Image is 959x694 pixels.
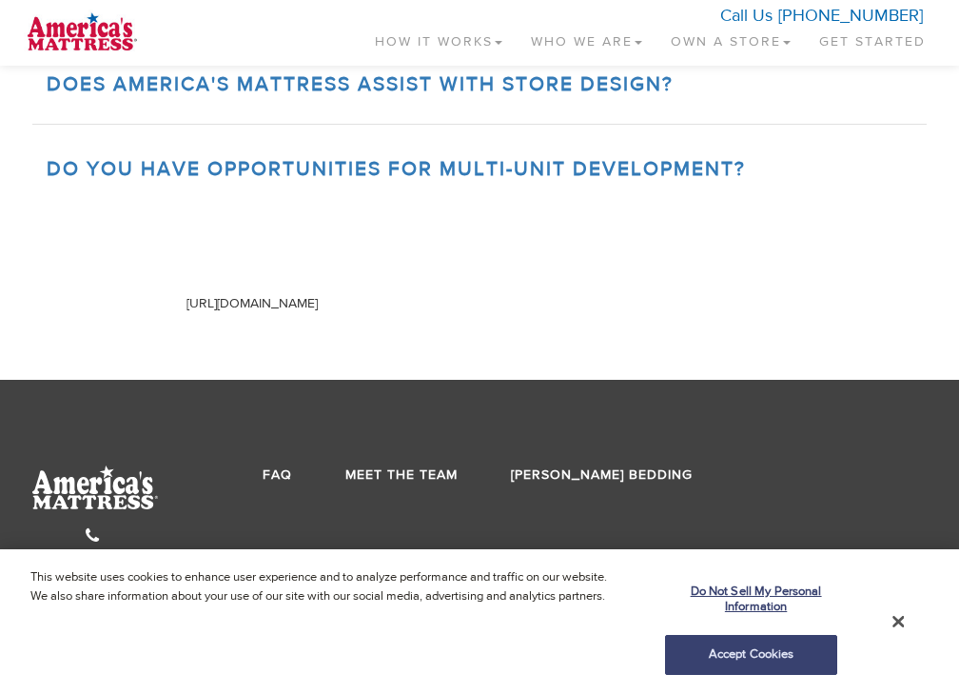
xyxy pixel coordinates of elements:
[361,10,517,66] a: How It Works
[19,10,146,57] img: logo
[30,568,627,605] p: This website uses cookies to enhance user experience and to analyze performance and traffic on ou...
[805,10,940,66] a: Get Started
[263,466,292,484] a: FAQ
[345,466,458,484] a: Meet the Team
[186,294,773,313] p: [URL][DOMAIN_NAME]
[517,10,656,66] a: Who We Are
[32,466,158,509] img: AmMat-Logo-White.svg
[511,466,693,484] a: [PERSON_NAME] Bedding
[665,573,837,625] button: Do Not Sell My Personal Information
[32,525,177,572] a: [PHONE_NUMBER]
[892,613,904,630] button: Close
[47,71,674,97] a: Does America's Mattress Assist with Store Design?
[778,5,923,27] a: [PHONE_NUMBER]
[665,635,837,675] button: Accept Cookies
[47,156,746,182] a: Do you have opportunities for multi-unit development?
[720,5,773,27] span: Call Us
[656,10,805,66] a: Own a Store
